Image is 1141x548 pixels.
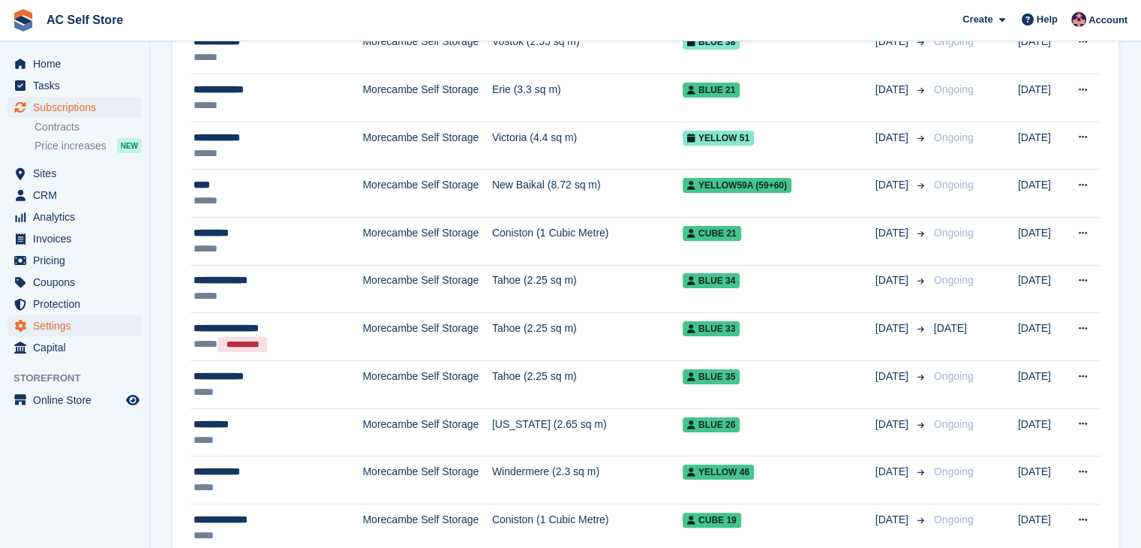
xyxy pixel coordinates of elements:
span: Help [1037,12,1058,27]
td: Tahoe (2.25 sq m) [492,361,683,409]
span: Blue 21 [683,83,740,98]
td: Tahoe (2.25 sq m) [492,265,683,313]
td: Morecambe Self Storage [362,313,491,361]
span: Create [962,12,992,27]
td: [DATE] [1018,218,1066,266]
span: Ongoing [934,513,974,525]
span: [DATE] [875,272,911,288]
td: [DATE] [1018,265,1066,313]
td: Morecambe Self Storage [362,170,491,218]
a: menu [8,75,142,96]
td: Coniston (1 Cubic Metre) [492,218,683,266]
span: Ongoing [934,418,974,430]
span: [DATE] [875,464,911,480]
div: NEW [117,138,142,153]
a: menu [8,315,142,336]
span: [DATE] [875,417,911,432]
span: Coupons [33,272,123,293]
td: Morecambe Self Storage [362,265,491,313]
span: Analytics [33,206,123,227]
span: Protection [33,294,123,315]
span: Account [1088,13,1127,28]
img: stora-icon-8386f47178a22dfd0bd8f6a31ec36ba5ce8667c1dd55bd0f319d3a0aa187defe.svg [12,9,35,32]
td: [DATE] [1018,170,1066,218]
a: menu [8,206,142,227]
td: Morecambe Self Storage [362,408,491,456]
span: [DATE] [875,82,911,98]
td: [DATE] [1018,313,1066,361]
span: Pricing [33,250,123,271]
span: [DATE] [875,225,911,241]
td: Tahoe (2.25 sq m) [492,313,683,361]
span: Cube 21 [683,226,741,241]
td: Morecambe Self Storage [362,122,491,170]
a: menu [8,390,142,411]
a: Preview store [124,391,142,409]
a: menu [8,97,142,118]
span: [DATE] [875,512,911,528]
td: Morecambe Self Storage [362,74,491,122]
span: Blue 26 [683,417,740,432]
a: menu [8,250,142,271]
span: Yellow 46 [683,465,754,480]
span: Blue 33 [683,321,740,336]
span: Ongoing [934,274,974,286]
td: Windermere (2.3 sq m) [492,456,683,504]
span: [DATE] [875,369,911,384]
a: menu [8,53,142,74]
span: Storefront [14,371,149,386]
span: Ongoing [934,370,974,382]
span: CRM [33,185,123,206]
span: Ongoing [934,465,974,477]
span: Cube 19 [683,513,741,528]
span: Ongoing [934,35,974,47]
span: Blue 38 [683,35,740,50]
a: Contracts [35,120,142,134]
td: [DATE] [1018,26,1066,74]
td: Vostok (2.55 sq m) [492,26,683,74]
span: Blue 34 [683,273,740,288]
td: [DATE] [1018,456,1066,504]
span: Ongoing [934,83,974,95]
span: Home [33,53,123,74]
span: Tasks [33,75,123,96]
td: Erie (3.3 sq m) [492,74,683,122]
td: Morecambe Self Storage [362,361,491,409]
td: [DATE] [1018,361,1066,409]
span: Invoices [33,228,123,249]
span: Ongoing [934,227,974,239]
span: Ongoing [934,179,974,191]
img: Ted Cox [1071,12,1086,27]
span: Capital [33,337,123,358]
span: Settings [33,315,123,336]
td: [DATE] [1018,74,1066,122]
a: menu [8,337,142,358]
span: Online Store [33,390,123,411]
span: [DATE] [875,177,911,193]
td: [DATE] [1018,408,1066,456]
td: Morecambe Self Storage [362,456,491,504]
a: menu [8,294,142,315]
span: Blue 35 [683,369,740,384]
span: [DATE] [934,322,967,334]
span: [DATE] [875,321,911,336]
a: Price increases NEW [35,137,142,154]
span: Yellow 51 [683,131,754,146]
a: menu [8,163,142,184]
span: Price increases [35,139,107,153]
span: [DATE] [875,34,911,50]
td: Morecambe Self Storage [362,218,491,266]
span: Subscriptions [33,97,123,118]
span: Sites [33,163,123,184]
a: menu [8,228,142,249]
a: menu [8,272,142,293]
a: AC Self Store [41,8,129,32]
a: menu [8,185,142,206]
span: Yellow59a (59+60) [683,178,791,193]
td: New Baikal (8.72 sq m) [492,170,683,218]
td: Morecambe Self Storage [362,26,491,74]
span: Ongoing [934,131,974,143]
td: Victoria (4.4 sq m) [492,122,683,170]
span: [DATE] [875,130,911,146]
td: [US_STATE] (2.65 sq m) [492,408,683,456]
